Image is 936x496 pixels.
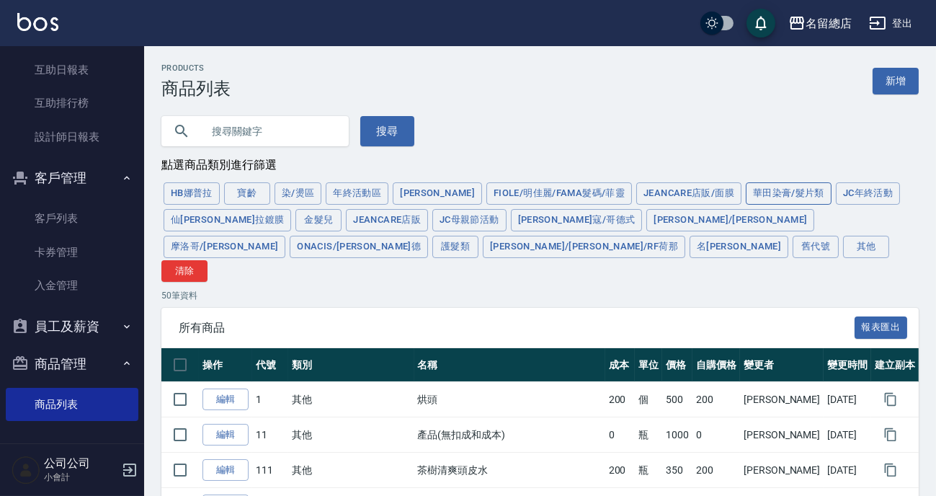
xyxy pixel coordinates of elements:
[432,209,507,231] button: JC母親節活動
[44,471,117,484] p: 小會計
[605,417,636,453] td: 0
[740,382,824,417] td: [PERSON_NAME]
[635,382,662,417] td: 個
[6,388,138,421] a: 商品列表
[486,182,632,205] button: FIOLE/明佳麗/Fama髮碼/菲靈
[6,202,138,235] a: 客戶列表
[6,87,138,120] a: 互助排行榜
[6,120,138,154] a: 設計師日報表
[414,453,605,488] td: 茶樹清爽頭皮水
[202,459,249,482] a: 編輯
[824,382,871,417] td: [DATE]
[161,63,231,73] h2: Products
[806,14,852,32] div: 名留總店
[740,417,824,453] td: [PERSON_NAME]
[161,260,208,283] button: 清除
[746,9,775,37] button: save
[288,453,414,488] td: 其他
[414,382,605,417] td: 烘頭
[393,182,482,205] button: [PERSON_NAME]
[483,236,685,258] button: [PERSON_NAME]/[PERSON_NAME]/RF荷那
[746,182,832,205] button: 華田染膏/髮片類
[740,453,824,488] td: [PERSON_NAME]
[252,348,288,382] th: 代號
[12,456,40,484] img: Person
[871,348,919,382] th: 建立副本
[740,348,824,382] th: 變更者
[662,382,692,417] td: 500
[288,348,414,382] th: 類別
[432,236,478,258] button: 護髮類
[346,209,428,231] button: JeanCare店販
[692,417,740,453] td: 0
[360,116,414,146] button: 搜尋
[662,453,692,488] td: 350
[202,112,337,151] input: 搜尋關鍵字
[605,453,636,488] td: 200
[326,182,388,205] button: 年終活動區
[202,424,249,446] a: 編輯
[6,236,138,269] a: 卡券管理
[161,158,919,173] div: 點選商品類別進行篩選
[414,417,605,453] td: 產品(無扣成和成本)
[164,182,220,205] button: HB娜普拉
[44,456,117,471] h5: 公司公司
[824,453,871,488] td: [DATE]
[6,269,138,302] a: 入金管理
[824,417,871,453] td: [DATE]
[605,348,636,382] th: 成本
[635,417,662,453] td: 瓶
[161,289,919,302] p: 50 筆資料
[17,13,58,31] img: Logo
[692,382,740,417] td: 200
[855,316,908,339] button: 報表匯出
[179,321,855,335] span: 所有商品
[199,348,252,382] th: 操作
[863,10,919,37] button: 登出
[414,348,605,382] th: 名稱
[662,348,692,382] th: 價格
[690,236,788,258] button: 名[PERSON_NAME]
[635,348,662,382] th: 單位
[836,182,900,205] button: JC年終活動
[164,236,285,258] button: 摩洛哥/[PERSON_NAME]
[873,68,919,94] a: 新增
[161,79,231,99] h3: 商品列表
[692,348,740,382] th: 自購價格
[202,389,249,411] a: 編輯
[636,182,741,205] button: JeanCare店販/面膜
[635,453,662,488] td: 瓶
[224,182,270,205] button: 寶齡
[855,320,908,334] a: 報表匯出
[252,382,288,417] td: 1
[290,236,428,258] button: ONACIS/[PERSON_NAME]德
[295,209,342,231] button: 金髮兒
[6,345,138,383] button: 商品管理
[275,182,322,205] button: 染/燙區
[288,417,414,453] td: 其他
[605,382,636,417] td: 200
[252,417,288,453] td: 11
[793,236,839,258] button: 舊代號
[662,417,692,453] td: 1000
[6,308,138,345] button: 員工及薪資
[6,53,138,87] a: 互助日報表
[164,209,291,231] button: 仙[PERSON_NAME]拉鍍膜
[6,159,138,197] button: 客戶管理
[511,209,643,231] button: [PERSON_NAME]寇/哥德式
[843,236,889,258] button: 其他
[692,453,740,488] td: 200
[783,9,857,38] button: 名留總店
[824,348,871,382] th: 變更時間
[252,453,288,488] td: 111
[288,382,414,417] td: 其他
[646,209,814,231] button: [PERSON_NAME]/[PERSON_NAME]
